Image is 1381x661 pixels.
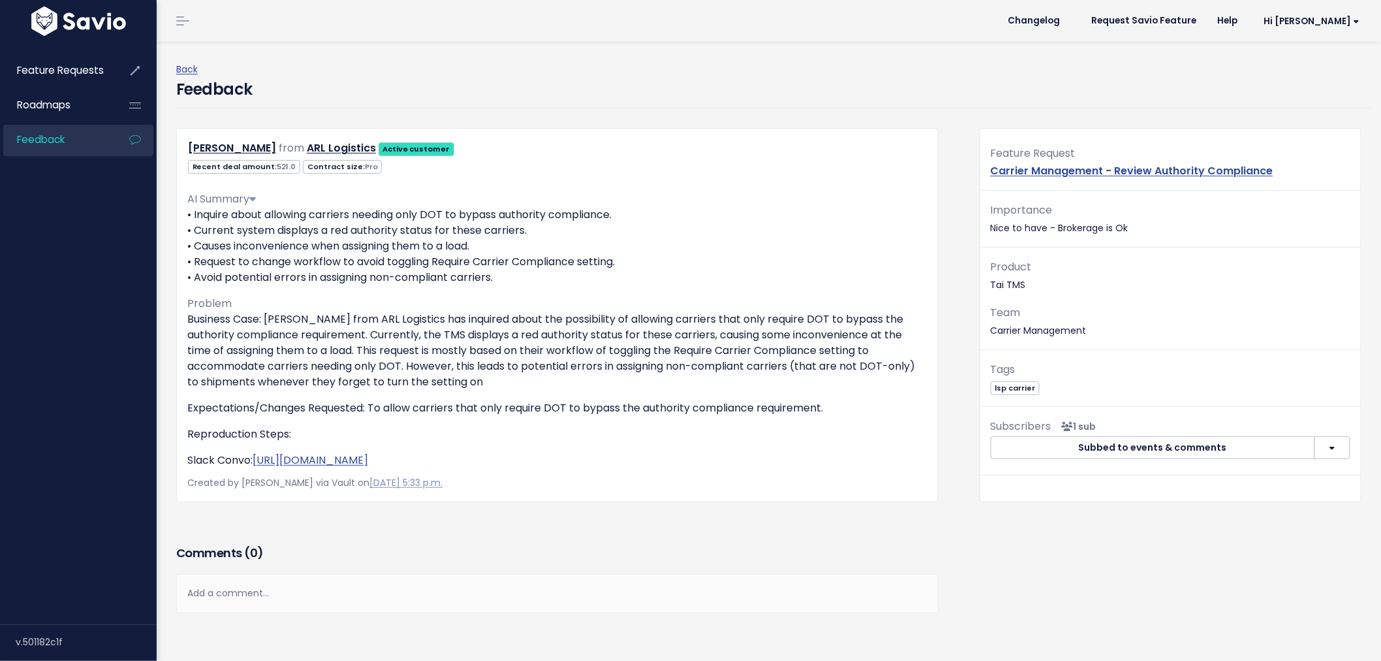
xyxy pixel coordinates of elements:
[250,545,258,561] span: 0
[383,144,450,154] strong: Active customer
[188,160,300,174] span: Recent deal amount:
[991,362,1016,377] span: Tags
[277,161,296,172] span: 521.0
[187,476,442,489] span: Created by [PERSON_NAME] via Vault on
[3,56,108,86] a: Feature Requests
[991,381,1040,394] a: lsp carrier
[187,191,256,206] span: AI Summary
[187,453,927,468] p: Slack Convo:
[991,436,1315,460] button: Subbed to events & comments
[3,125,108,155] a: Feedback
[991,381,1040,395] span: lsp carrier
[28,7,129,36] img: logo-white.9d6f32f41409.svg
[1081,11,1207,31] a: Request Savio Feature
[279,140,304,155] span: from
[1249,11,1371,31] a: Hi [PERSON_NAME]
[253,453,368,468] a: [URL][DOMAIN_NAME]
[188,140,276,155] a: [PERSON_NAME]
[991,163,1273,178] a: Carrier Management - Review Authority Compliance
[17,63,104,77] span: Feature Requests
[16,625,157,659] div: v.501182c1f
[176,544,939,562] h3: Comments ( )
[369,476,442,489] a: [DATE] 5:33 p.m.
[1057,420,1096,433] span: <p><strong>Subscribers</strong><br><br> - Ashley Melgarejo<br> </p>
[187,312,927,390] p: Business Case: [PERSON_NAME] from ARL Logistics has inquired about the possibility of allowing ca...
[991,419,1051,434] span: Subscribers
[1008,16,1061,25] span: Changelog
[303,160,382,174] span: Contract size:
[991,304,1350,339] p: Carrier Management
[17,133,65,146] span: Feedback
[17,98,70,112] span: Roadmaps
[991,258,1350,293] p: Tai TMS
[187,400,927,416] p: Expectations/Changes Requested: To allow carriers that only require DOT to bypass the authority c...
[187,296,232,311] span: Problem
[187,207,927,285] p: • Inquire about allowing carriers needing only DOT to bypass authority compliance. • Current syst...
[991,146,1076,161] span: Feature Request
[3,90,108,120] a: Roadmaps
[991,202,1053,218] span: Importance
[1207,11,1249,31] a: Help
[176,63,198,76] a: Back
[307,140,376,155] a: ARL Logistics
[176,574,939,613] div: Add a comment...
[187,427,927,442] p: Reproduction Steps:
[991,201,1350,236] p: Nice to have - Brokerage is Ok
[1264,16,1360,26] span: Hi [PERSON_NAME]
[991,305,1021,320] span: Team
[991,259,1032,274] span: Product
[365,161,378,172] span: Pro
[176,78,253,101] h4: Feedback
